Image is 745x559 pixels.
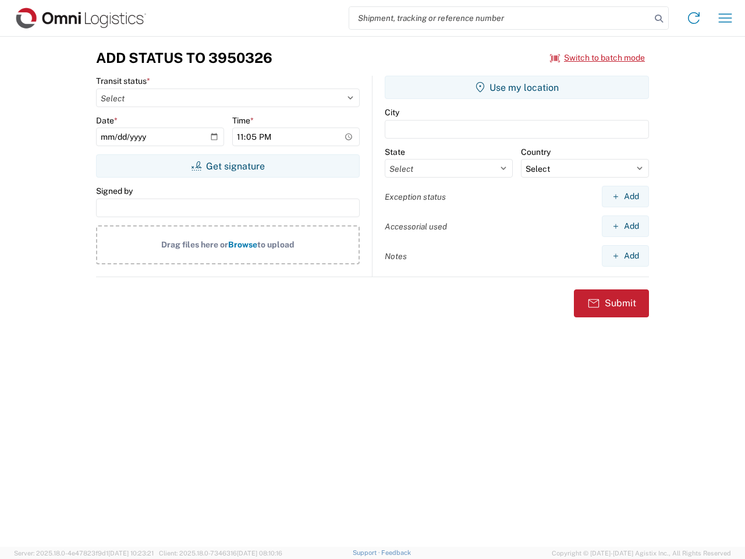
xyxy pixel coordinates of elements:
[385,192,446,202] label: Exception status
[550,48,645,68] button: Switch to batch mode
[602,215,649,237] button: Add
[237,550,282,557] span: [DATE] 08:10:16
[385,221,447,232] label: Accessorial used
[602,245,649,267] button: Add
[108,550,154,557] span: [DATE] 10:23:21
[14,550,154,557] span: Server: 2025.18.0-4e47823f9d1
[161,240,228,249] span: Drag files here or
[381,549,411,556] a: Feedback
[353,549,382,556] a: Support
[96,115,118,126] label: Date
[96,76,150,86] label: Transit status
[257,240,295,249] span: to upload
[385,147,405,157] label: State
[602,186,649,207] button: Add
[232,115,254,126] label: Time
[521,147,551,157] label: Country
[574,289,649,317] button: Submit
[385,107,399,118] label: City
[228,240,257,249] span: Browse
[552,548,731,558] span: Copyright © [DATE]-[DATE] Agistix Inc., All Rights Reserved
[96,154,360,178] button: Get signature
[96,49,272,66] h3: Add Status to 3950326
[385,76,649,99] button: Use my location
[96,186,133,196] label: Signed by
[385,251,407,261] label: Notes
[349,7,651,29] input: Shipment, tracking or reference number
[159,550,282,557] span: Client: 2025.18.0-7346316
